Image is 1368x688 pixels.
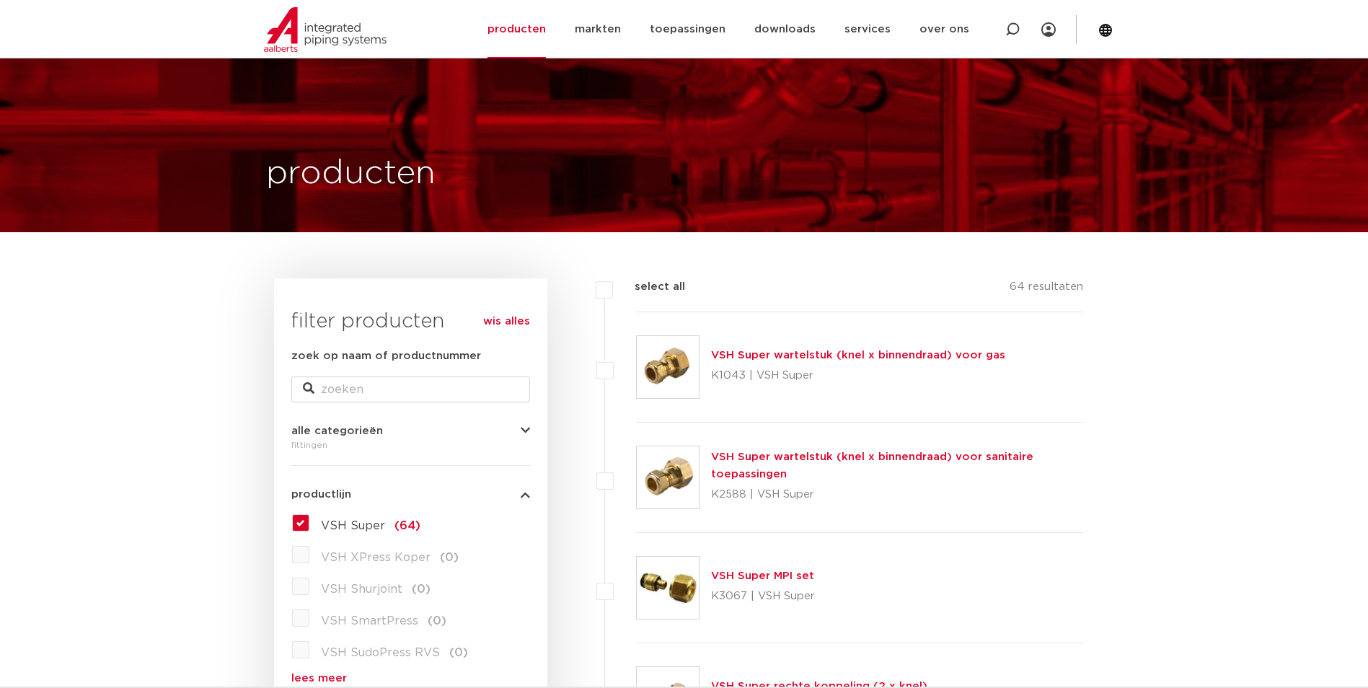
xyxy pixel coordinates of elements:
span: alle categorieën [291,425,383,436]
span: VSH SmartPress [321,615,418,627]
h1: producten [266,151,436,197]
img: Thumbnail for VSH Super MPI set [637,557,699,619]
button: alle categorieën [291,425,530,436]
a: lees meer [291,673,530,684]
a: VSH Super wartelstuk (knel x binnendraad) voor gas [711,350,1005,361]
a: VSH Super MPI set [711,570,814,581]
span: (0) [428,615,446,627]
span: (0) [412,583,431,595]
img: Thumbnail for VSH Super wartelstuk (knel x binnendraad) voor sanitaire toepassingen [637,446,699,508]
span: (0) [449,647,468,658]
img: Thumbnail for VSH Super wartelstuk (knel x binnendraad) voor gas [637,336,699,398]
div: fittingen [291,436,530,454]
label: zoek op naam of productnummer [291,348,481,365]
span: VSH Super [321,520,385,532]
p: K3067 | VSH Super [711,585,815,608]
span: (64) [394,520,420,532]
span: VSH SudoPress RVS [321,647,440,658]
p: K2588 | VSH Super [711,483,1084,506]
h3: filter producten [291,307,530,336]
span: VSH Shurjoint [321,583,402,595]
p: K1043 | VSH Super [711,364,1005,387]
span: (0) [440,552,459,563]
p: 64 resultaten [1010,278,1083,301]
input: zoeken [291,376,530,402]
span: productlijn [291,489,351,500]
label: select all [613,278,685,296]
button: productlijn [291,489,530,500]
a: VSH Super wartelstuk (knel x binnendraad) voor sanitaire toepassingen [711,451,1033,480]
a: wis alles [483,313,530,330]
span: VSH XPress Koper [321,552,431,563]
